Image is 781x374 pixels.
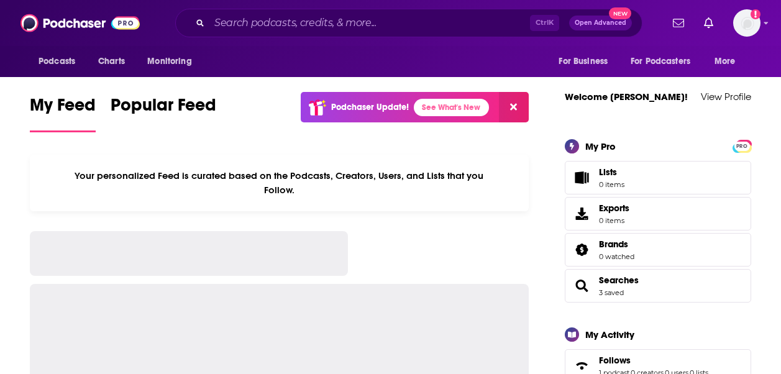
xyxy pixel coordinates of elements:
a: Charts [90,50,132,73]
span: Lists [599,166,624,178]
a: Brands [599,239,634,250]
span: New [609,7,631,19]
span: Exports [599,203,629,214]
button: Show profile menu [733,9,760,37]
a: PRO [734,140,749,150]
button: open menu [30,50,91,73]
img: User Profile [733,9,760,37]
a: View Profile [701,91,751,103]
button: open menu [623,50,708,73]
div: My Pro [585,140,616,152]
button: open menu [139,50,208,73]
a: Popular Feed [111,94,216,132]
span: Charts [98,53,125,70]
a: My Feed [30,94,96,132]
a: Welcome [PERSON_NAME]! [565,91,688,103]
span: 0 items [599,180,624,189]
span: Logged in as caseya [733,9,760,37]
span: Brands [599,239,628,250]
input: Search podcasts, credits, & more... [209,13,530,33]
span: Monitoring [147,53,191,70]
button: open menu [550,50,623,73]
span: Exports [569,205,594,222]
span: For Business [559,53,608,70]
a: Show notifications dropdown [668,12,689,34]
span: My Feed [30,94,96,123]
button: Open AdvancedNew [569,16,632,30]
button: open menu [706,50,751,73]
span: For Podcasters [631,53,690,70]
a: Exports [565,197,751,230]
div: My Activity [585,329,634,340]
span: Popular Feed [111,94,216,123]
span: Open Advanced [575,20,626,26]
span: 0 items [599,216,629,225]
img: Podchaser - Follow, Share and Rate Podcasts [21,11,140,35]
span: More [715,53,736,70]
p: Podchaser Update! [331,102,409,112]
a: 0 watched [599,252,634,261]
a: Lists [565,161,751,194]
svg: Add a profile image [751,9,760,19]
a: Show notifications dropdown [699,12,718,34]
span: Lists [599,166,617,178]
a: See What's New [414,99,489,116]
span: PRO [734,142,749,151]
a: Follows [599,355,708,366]
span: Searches [565,269,751,303]
div: Search podcasts, credits, & more... [175,9,642,37]
a: Searches [599,275,639,286]
a: Searches [569,277,594,294]
span: Brands [565,233,751,267]
a: Brands [569,241,594,258]
span: Ctrl K [530,15,559,31]
span: Podcasts [39,53,75,70]
span: Lists [569,169,594,186]
div: Your personalized Feed is curated based on the Podcasts, Creators, Users, and Lists that you Follow. [30,155,529,211]
a: 3 saved [599,288,624,297]
span: Follows [599,355,631,366]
